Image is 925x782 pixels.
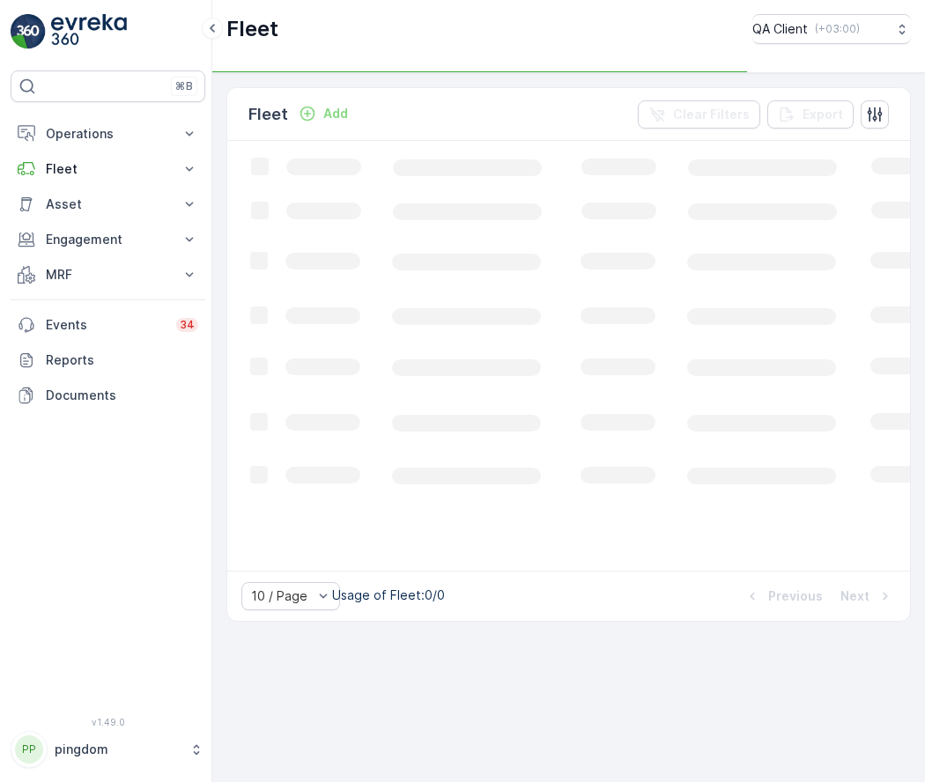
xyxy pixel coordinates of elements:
[767,100,854,129] button: Export
[46,351,198,369] p: Reports
[332,586,445,604] p: Usage of Fleet : 0/0
[51,14,127,49] img: logo_light-DOdMpM7g.png
[803,106,843,123] p: Export
[11,116,205,151] button: Operations
[673,106,750,123] p: Clear Filters
[752,20,808,38] p: QA Client
[11,731,205,768] button: PPpingdom
[46,387,198,404] p: Documents
[46,160,170,178] p: Fleet
[11,14,46,49] img: logo
[742,586,825,607] button: Previous
[11,187,205,222] button: Asset
[768,587,823,605] p: Previous
[11,222,205,257] button: Engagement
[46,125,170,143] p: Operations
[323,105,348,122] p: Add
[11,378,205,413] a: Documents
[11,307,205,343] a: Events34
[638,100,760,129] button: Clear Filters
[292,103,355,124] button: Add
[839,586,896,607] button: Next
[11,257,205,292] button: MRF
[46,316,166,334] p: Events
[15,735,43,764] div: PP
[815,22,860,36] p: ( +03:00 )
[11,343,205,378] a: Reports
[226,15,278,43] p: Fleet
[248,102,288,127] p: Fleet
[11,151,205,187] button: Fleet
[46,195,170,213] p: Asset
[11,717,205,727] span: v 1.49.0
[46,266,170,284] p: MRF
[180,318,195,332] p: 34
[175,79,193,93] p: ⌘B
[46,231,170,248] p: Engagement
[55,741,181,758] p: pingdom
[752,14,911,44] button: QA Client(+03:00)
[840,587,869,605] p: Next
